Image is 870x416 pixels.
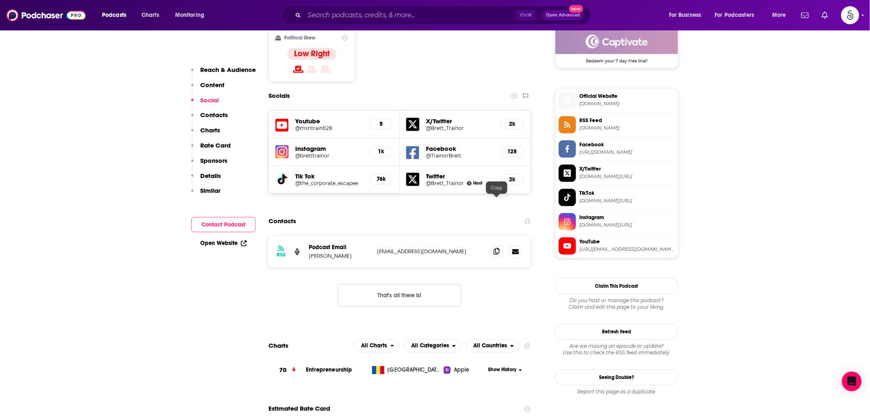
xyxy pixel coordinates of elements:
[819,8,831,22] a: Show notifications dropdown
[488,366,516,373] span: Show History
[191,126,220,141] button: Charts
[200,187,220,194] p: Similar
[710,9,766,22] button: open menu
[191,96,219,111] button: Social
[404,339,461,352] h2: Categories
[486,366,525,373] button: Show History
[798,8,812,22] a: Show notifications dropdown
[579,246,675,252] span: https://www.youtube.com/@msntrainb28
[508,120,517,127] h5: 2k
[7,7,86,23] img: Podchaser - Follow, Share and Rate Podcasts
[354,339,400,352] button: open menu
[772,9,786,21] span: More
[191,172,221,187] button: Details
[555,54,678,64] span: Redeem your 7 day free trial!
[200,172,221,180] p: Details
[377,120,386,127] h5: 5
[663,9,712,22] button: open menu
[555,324,678,340] button: Refresh Feed
[268,359,306,381] a: 70
[559,189,675,206] a: TikTok[DOMAIN_NAME][URL]
[295,172,363,180] h5: Tik Tok
[516,10,536,21] span: Ctrl K
[466,339,519,352] button: open menu
[579,238,675,245] span: YouTube
[268,88,290,104] h2: Socials
[354,339,400,352] h2: Platforms
[388,366,441,374] span: Romania
[579,173,675,180] span: twitter.com/Brett_Trainor
[426,125,494,131] a: @Brett_Trainor
[454,366,470,374] span: Apple
[304,9,516,22] input: Search podcasts, credits, & more...
[309,252,370,259] p: [PERSON_NAME]
[295,180,363,186] a: @the_corporate_escapee
[200,157,227,164] p: Sponsors
[542,10,584,20] button: Open AdvancedNew
[579,92,675,100] span: Official Website
[200,126,220,134] p: Charts
[579,214,675,221] span: Instagram
[191,217,256,232] button: Contact Podcast
[579,125,675,131] span: feeds.captivate.fm
[277,252,286,258] h3: RSS
[191,81,224,96] button: Content
[559,213,675,230] a: Instagram[DOMAIN_NAME][URL]
[377,148,386,155] h5: 1k
[555,388,678,395] div: Report this page as a duplicate.
[404,339,461,352] button: open menu
[200,96,219,104] p: Social
[295,125,363,131] h5: @msntrainb28
[579,117,675,124] span: RSS Feed
[579,101,675,107] span: bretttrainor.com
[426,117,494,125] h5: X/Twitter
[841,6,859,24] span: Logged in as Spiral5-G2
[426,153,494,159] a: @TrainorBrett
[141,9,159,21] span: Charts
[268,213,296,229] h2: Contacts
[175,9,204,21] span: Monitoring
[102,9,126,21] span: Podcasts
[169,9,215,22] button: open menu
[361,343,387,349] span: All Charts
[579,141,675,148] span: Facebook
[467,181,472,185] a: Brett Trainor
[377,176,386,183] h5: 76k
[200,66,256,74] p: Reach & Audience
[295,145,363,153] h5: Instagram
[306,366,352,373] a: Entrepreneurship
[426,145,494,153] h5: Facebook
[191,157,227,172] button: Sponsors
[426,172,494,180] h5: Twitter
[842,372,862,391] div: Open Intercom Messenger
[555,297,678,304] span: Do you host or manage this podcast?
[426,180,464,186] h5: @Brett_Trainor
[466,339,519,352] h2: Countries
[369,366,444,374] a: [GEOGRAPHIC_DATA]
[444,366,485,374] a: Apple
[579,149,675,155] span: https://www.facebook.com/TrainorBrett
[559,140,675,157] a: Facebook[URL][DOMAIN_NAME]
[715,9,754,21] span: For Podcasters
[309,244,370,251] p: Podcast Email
[486,181,507,194] div: Copy
[579,222,675,228] span: instagram.com/bretttrainor
[289,6,599,25] div: Search podcasts, credits, & more...
[136,9,164,22] a: Charts
[579,198,675,204] span: tiktok.com/@the_corporate_escapee
[473,343,507,349] span: All Countries
[280,365,287,375] h3: 70
[669,9,701,21] span: For Business
[295,153,363,159] a: @bretttrainor
[559,164,675,182] a: X/Twitter[DOMAIN_NAME][URL]
[200,240,247,247] a: Open Website
[559,116,675,133] a: RSS Feed[DOMAIN_NAME]
[295,117,363,125] h5: Youtube
[559,92,675,109] a: Official Website[DOMAIN_NAME]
